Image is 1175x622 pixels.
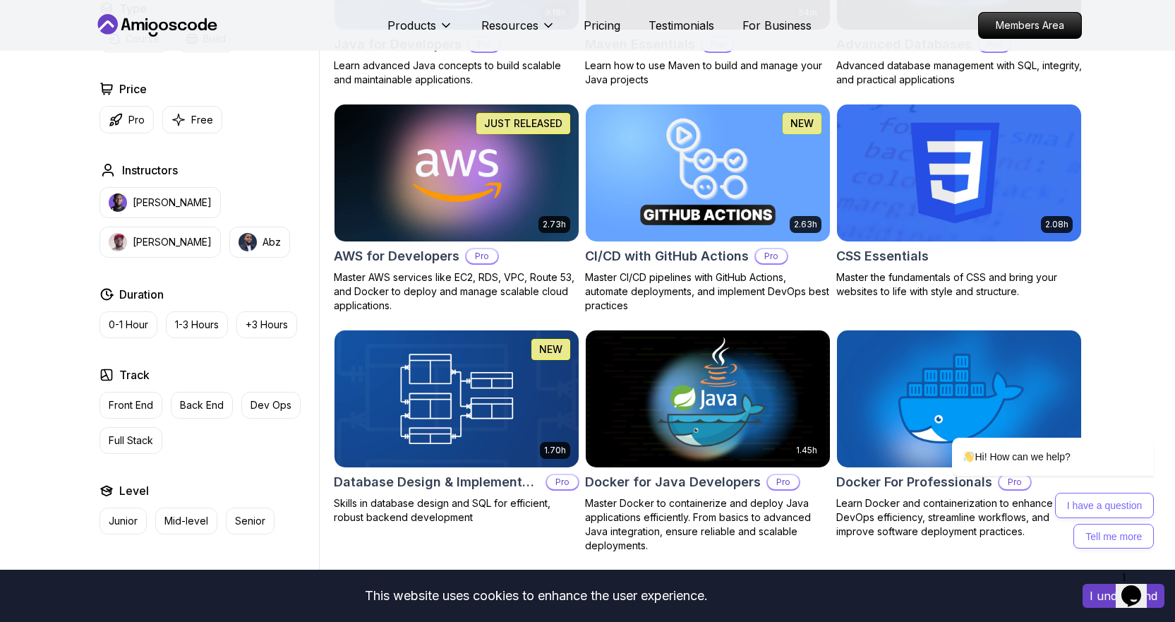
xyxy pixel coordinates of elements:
h2: AWS for Developers [334,246,459,266]
img: AWS for Developers card [328,101,584,244]
button: Mid-level [155,508,217,534]
p: Skills in database design and SQL for efficient, robust backend development [334,496,579,525]
p: Pro [768,475,799,489]
p: [PERSON_NAME] [133,196,212,210]
iframe: chat widget [1116,566,1161,608]
p: Mid-level [164,514,208,528]
a: Docker for Java Developers card1.45hDocker for Java DevelopersProMaster Docker to containerize an... [585,330,831,553]
a: AWS for Developers card2.73hJUST RELEASEDAWS for DevelopersProMaster AWS services like EC2, RDS, ... [334,104,579,313]
p: Master Docker to containerize and deploy Java applications efficiently. From basics to advanced J... [585,496,831,553]
img: CI/CD with GitHub Actions card [586,104,830,241]
p: Resources [481,17,538,34]
p: Pro [547,475,578,489]
button: 0-1 Hour [100,311,157,338]
a: Docker For Professionals card4.64hDocker For ProfessionalsProLearn Docker and containerization to... [836,330,1082,539]
button: +3 Hours [236,311,297,338]
button: Free [162,106,222,133]
button: instructor img[PERSON_NAME] [100,227,221,258]
a: Members Area [978,12,1082,39]
p: Junior [109,514,138,528]
p: Senior [235,514,265,528]
p: Dev Ops [251,398,291,412]
p: 2.63h [794,219,817,230]
p: Learn advanced Java concepts to build scalable and maintainable applications. [334,59,579,87]
p: Pro [466,249,498,263]
img: Docker for Java Developers card [586,330,830,467]
img: instructor img [109,193,127,212]
img: Docker For Professionals card [837,330,1081,467]
p: Pro [756,249,787,263]
p: Advanced database management with SQL, integrity, and practical applications [836,59,1082,87]
p: Learn how to use Maven to build and manage your Java projects [585,59,831,87]
button: Full Stack [100,427,162,454]
p: NEW [539,342,562,357]
p: 1-3 Hours [175,318,219,332]
a: Pricing [584,17,620,34]
p: Members Area [979,13,1081,38]
button: Products [387,17,453,45]
p: 1.45h [796,445,817,456]
h2: Instructors [122,162,178,179]
p: Master AWS services like EC2, RDS, VPC, Route 53, and Docker to deploy and manage scalable cloud ... [334,270,579,313]
img: instructor img [109,233,127,251]
button: instructor img[PERSON_NAME] [100,187,221,218]
p: Abz [263,235,281,249]
img: Database Design & Implementation card [335,330,579,467]
img: CSS Essentials card [837,104,1081,241]
img: instructor img [239,233,257,251]
p: Learn Docker and containerization to enhance DevOps efficiency, streamline workflows, and improve... [836,496,1082,539]
button: Junior [100,508,147,534]
p: NEW [790,116,814,131]
p: Free [191,113,213,127]
p: [PERSON_NAME] [133,235,212,249]
p: +3 Hours [246,318,288,332]
h2: Docker For Professionals [836,472,992,492]
button: Senior [226,508,275,534]
h2: Level [119,482,149,499]
button: Accept cookies [1083,584,1164,608]
p: JUST RELEASED [484,116,562,131]
button: instructor imgAbz [229,227,290,258]
p: Back End [180,398,224,412]
h2: Duration [119,286,164,303]
div: This website uses cookies to enhance the user experience. [11,580,1061,611]
p: 1.70h [544,445,566,456]
button: 1-3 Hours [166,311,228,338]
h2: CSS Essentials [836,246,929,266]
a: Testimonials [649,17,714,34]
p: Full Stack [109,433,153,448]
h2: Database Design & Implementation [334,472,540,492]
a: For Business [742,17,812,34]
button: Dev Ops [241,392,301,419]
button: Pro [100,106,154,133]
p: Pro [128,113,145,127]
h2: Track [119,366,150,383]
p: Master the fundamentals of CSS and bring your websites to life with style and structure. [836,270,1082,299]
p: Front End [109,398,153,412]
a: CI/CD with GitHub Actions card2.63hNEWCI/CD with GitHub ActionsProMaster CI/CD pipelines with Git... [585,104,831,313]
h2: Docker for Java Developers [585,472,761,492]
button: Front End [100,392,162,419]
a: CSS Essentials card2.08hCSS EssentialsMaster the fundamentals of CSS and bring your websites to l... [836,104,1082,299]
button: Resources [481,17,555,45]
p: 0-1 Hour [109,318,148,332]
p: 2.73h [543,219,566,230]
h2: CI/CD with GitHub Actions [585,246,749,266]
p: Products [387,17,436,34]
iframe: chat widget [907,310,1161,558]
p: Master CI/CD pipelines with GitHub Actions, automate deployments, and implement DevOps best pract... [585,270,831,313]
button: Back End [171,392,233,419]
p: 2.08h [1045,219,1068,230]
a: Database Design & Implementation card1.70hNEWDatabase Design & ImplementationProSkills in databas... [334,330,579,525]
h2: Price [119,80,147,97]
